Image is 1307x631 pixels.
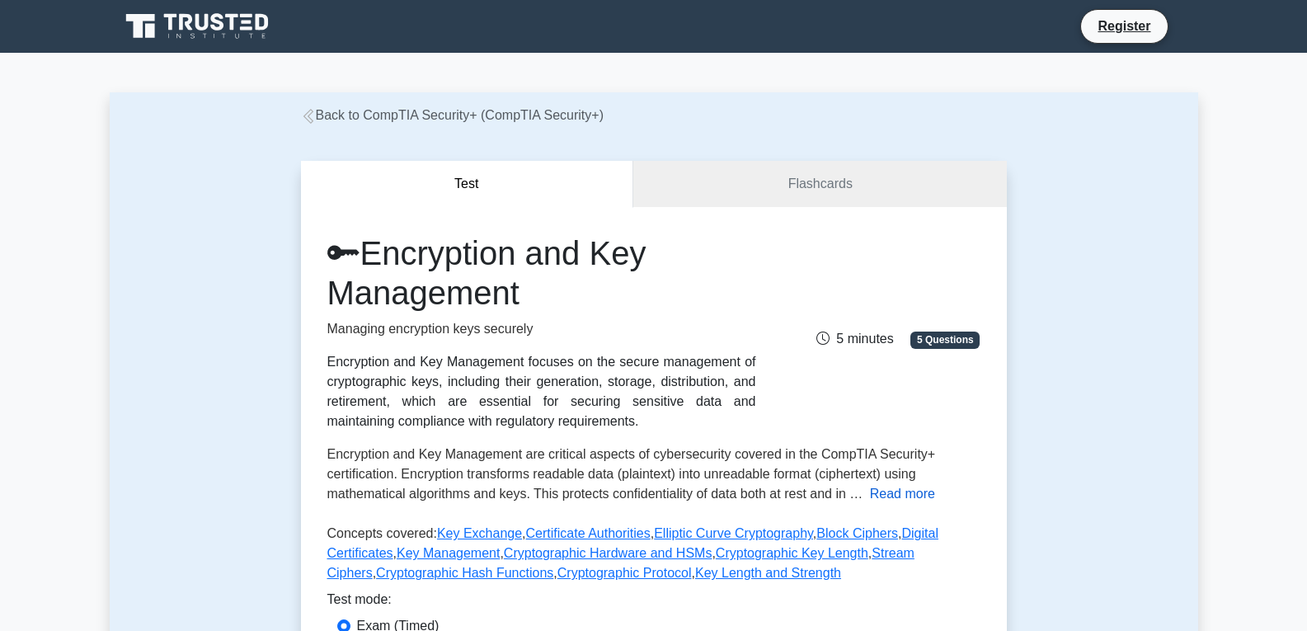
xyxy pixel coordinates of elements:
[816,526,898,540] a: Block Ciphers
[397,546,500,560] a: Key Management
[816,332,893,346] span: 5 minutes
[557,566,692,580] a: Cryptographic Protocol
[327,233,756,313] h1: Encryption and Key Management
[327,590,980,616] div: Test mode:
[654,526,813,540] a: Elliptic Curve Cryptography
[301,108,604,122] a: Back to CompTIA Security+ (CompTIA Security+)
[716,546,868,560] a: Cryptographic Key Length
[327,352,756,431] div: Encryption and Key Management focuses on the secure management of cryptographic keys, including t...
[910,332,980,348] span: 5 Questions
[633,161,1006,208] a: Flashcards
[327,524,980,590] p: Concepts covered: , , , , , , , , , , ,
[695,566,841,580] a: Key Length and Strength
[376,566,553,580] a: Cryptographic Hash Functions
[870,484,935,504] button: Read more
[504,546,712,560] a: Cryptographic Hardware and HSMs
[327,319,756,339] p: Managing encryption keys securely
[327,447,936,501] span: Encryption and Key Management are critical aspects of cybersecurity covered in the CompTIA Securi...
[437,526,522,540] a: Key Exchange
[301,161,634,208] button: Test
[1088,16,1160,36] a: Register
[526,526,651,540] a: Certificate Authorities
